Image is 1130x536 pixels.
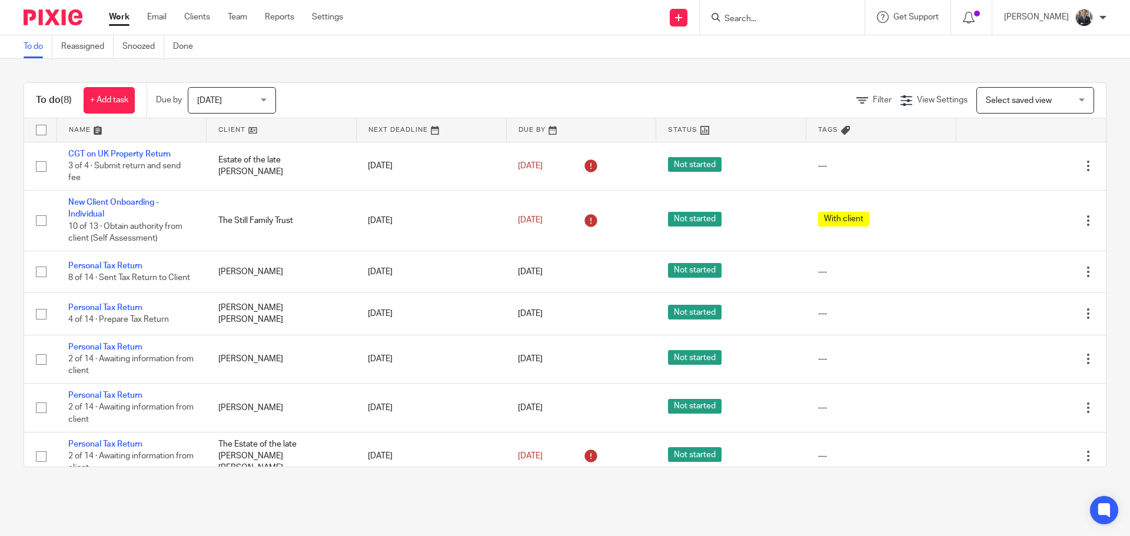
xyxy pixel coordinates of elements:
[68,150,171,158] a: CGT on UK Property Return
[818,126,838,133] span: Tags
[356,190,506,251] td: [DATE]
[207,190,357,251] td: The Still Family Trust
[109,11,129,23] a: Work
[68,355,194,375] span: 2 of 14 · Awaiting information from client
[68,274,190,282] span: 8 of 14 · Sent Tax Return to Client
[68,316,169,324] span: 4 of 14 · Prepare Tax Return
[156,94,182,106] p: Due by
[668,263,722,278] span: Not started
[986,96,1052,105] span: Select saved view
[668,447,722,462] span: Not started
[1004,11,1069,23] p: [PERSON_NAME]
[518,452,543,460] span: [DATE]
[24,35,52,58] a: To do
[518,404,543,412] span: [DATE]
[312,11,343,23] a: Settings
[668,212,722,227] span: Not started
[207,142,357,190] td: Estate of the late [PERSON_NAME]
[68,198,159,218] a: New Client Onboarding - Individual
[356,384,506,432] td: [DATE]
[122,35,164,58] a: Snoozed
[518,268,543,276] span: [DATE]
[873,96,892,104] span: Filter
[668,350,722,365] span: Not started
[197,96,222,105] span: [DATE]
[84,87,135,114] a: + Add task
[173,35,202,58] a: Done
[36,94,72,106] h1: To do
[228,11,247,23] a: Team
[61,35,114,58] a: Reassigned
[68,452,194,472] span: 2 of 14 · Awaiting information from client
[68,222,182,243] span: 10 of 13 · Obtain authority from client (Self Assessment)
[518,162,543,170] span: [DATE]
[356,251,506,292] td: [DATE]
[68,404,194,424] span: 2 of 14 · Awaiting information from client
[356,335,506,383] td: [DATE]
[207,293,357,335] td: [PERSON_NAME] [PERSON_NAME]
[68,304,142,312] a: Personal Tax Return
[68,343,142,351] a: Personal Tax Return
[184,11,210,23] a: Clients
[893,13,939,21] span: Get Support
[668,399,722,414] span: Not started
[356,293,506,335] td: [DATE]
[518,355,543,363] span: [DATE]
[24,9,82,25] img: Pixie
[207,384,357,432] td: [PERSON_NAME]
[818,353,945,365] div: ---
[1075,8,1094,27] img: Headshot.jpg
[356,142,506,190] td: [DATE]
[68,262,142,270] a: Personal Tax Return
[147,11,167,23] a: Email
[207,335,357,383] td: [PERSON_NAME]
[818,308,945,319] div: ---
[723,14,829,25] input: Search
[61,95,72,105] span: (8)
[917,96,968,104] span: View Settings
[518,309,543,318] span: [DATE]
[68,391,142,399] a: Personal Tax Return
[207,432,357,480] td: The Estate of the late [PERSON_NAME] [PERSON_NAME]
[818,160,945,172] div: ---
[818,212,869,227] span: With client
[818,402,945,414] div: ---
[207,251,357,292] td: [PERSON_NAME]
[356,432,506,480] td: [DATE]
[518,217,543,225] span: [DATE]
[668,305,722,319] span: Not started
[818,450,945,462] div: ---
[668,157,722,172] span: Not started
[265,11,294,23] a: Reports
[68,162,181,182] span: 3 of 4 · Submit return and send fee
[818,266,945,278] div: ---
[68,440,142,448] a: Personal Tax Return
